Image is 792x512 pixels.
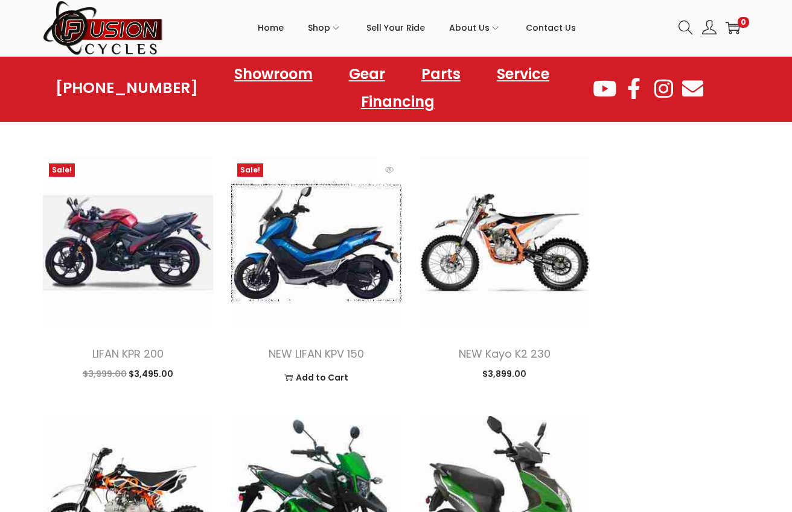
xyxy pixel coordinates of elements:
[308,13,330,43] span: Shop
[485,60,561,88] a: Service
[258,13,284,43] span: Home
[240,368,392,387] a: Add to Cart
[83,368,127,380] span: 3,999.00
[56,80,198,96] a: [PHONE_NUMBER]
[377,157,401,182] span: Quick View
[459,346,551,361] a: NEW Kayo K2 230
[337,60,397,88] a: Gear
[526,1,576,55] a: Contact Us
[258,1,284,55] a: Home
[222,60,325,88] a: Showroom
[198,60,592,116] nav: Menu
[409,60,473,88] a: Parts
[164,1,669,55] nav: Primary navigation
[269,346,364,361] a: NEW LIFAN KPV 150
[129,368,134,380] span: $
[726,21,740,35] a: 0
[308,1,342,55] a: Shop
[449,1,502,55] a: About Us
[83,368,88,380] span: $
[482,368,488,380] span: $
[482,368,526,380] span: 3,899.00
[449,13,490,43] span: About Us
[526,13,576,43] span: Contact Us
[349,88,447,116] a: Financing
[366,13,425,43] span: Sell Your Ride
[366,1,425,55] a: Sell Your Ride
[92,346,164,361] a: LIFAN KPR 200
[129,368,173,380] span: 3,495.00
